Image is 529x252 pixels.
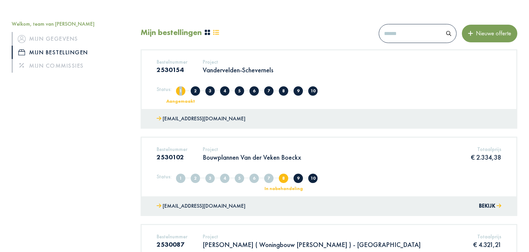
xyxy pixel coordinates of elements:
[473,233,501,240] h5: Totaalprijs
[249,86,259,96] span: Offerte goedgekeurd
[294,86,303,96] span: Klaar voor levering/afhaling
[12,21,131,27] h5: Welkom, team van [PERSON_NAME]
[446,31,451,36] img: search.svg
[191,86,200,96] span: Volledig
[176,86,185,96] span: Aangemaakt
[157,86,172,92] h5: Status:
[205,174,215,183] span: Offerte verzonden
[157,240,187,248] h3: 2530087
[176,174,185,183] span: Aangemaakt
[12,59,131,72] a: Mijn commissies
[203,146,301,152] h5: Project
[203,66,274,74] p: Vandervelden-Schevernels
[157,66,187,74] h3: 2530154
[203,240,421,249] p: [PERSON_NAME] ( Woningbouw [PERSON_NAME] ) - [GEOGRAPHIC_DATA]
[279,86,288,96] span: In nabehandeling
[203,233,421,240] h5: Project
[18,35,26,43] img: icon
[203,59,274,65] h5: Project
[220,174,229,183] span: Offerte in overleg
[12,46,131,59] a: iconMijn bestellingen
[256,186,311,191] div: In nabehandeling
[153,99,208,103] div: Aangemaakt
[308,174,318,183] span: Geleverd/afgehaald
[294,174,303,183] span: Klaar voor levering/afhaling
[479,201,501,211] button: Bekijk
[157,201,245,211] a: [EMAIL_ADDRESS][DOMAIN_NAME]
[308,86,318,96] span: Geleverd/afgehaald
[220,86,229,96] span: Offerte in overleg
[462,25,517,42] button: Nieuwe offerte
[157,173,172,180] h5: Status:
[157,59,187,65] h5: Bestelnummer
[18,49,25,55] img: icon
[473,240,501,249] p: € 4.321,21
[157,114,245,124] a: [EMAIL_ADDRESS][DOMAIN_NAME]
[471,153,501,162] p: € 2.334,38
[205,86,215,96] span: Offerte verzonden
[235,174,244,183] span: Offerte afgekeurd
[279,174,288,183] span: In nabehandeling
[141,28,202,37] h2: Mijn bestellingen
[235,86,244,96] span: Offerte afgekeurd
[249,174,259,183] span: Offerte goedgekeurd
[264,86,274,96] span: In productie
[473,29,511,37] span: Nieuwe offerte
[264,174,274,183] span: In productie
[12,32,131,45] a: iconMijn gegevens
[157,153,187,161] h3: 2530102
[157,233,187,240] h5: Bestelnummer
[203,153,301,162] p: Bouwplannen Van der Veken Boeckx
[471,146,501,152] h5: Totaalprijs
[157,146,187,152] h5: Bestelnummer
[191,174,200,183] span: Volledig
